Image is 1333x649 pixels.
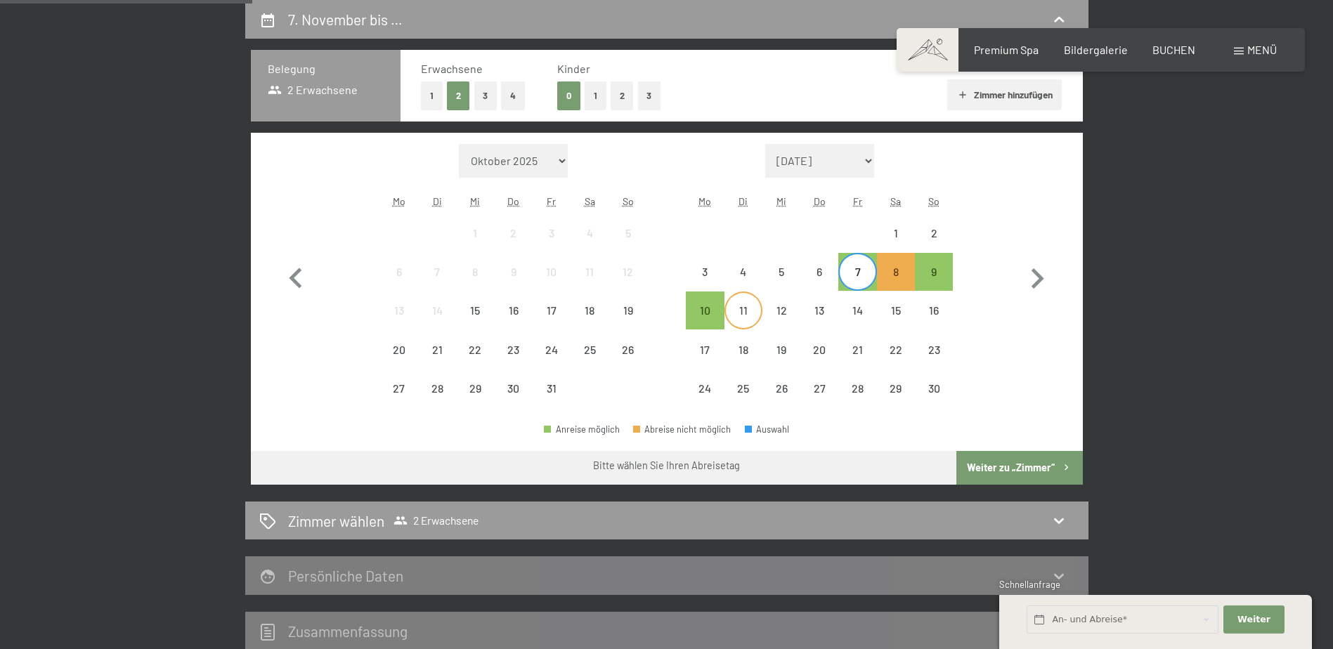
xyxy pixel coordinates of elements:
div: Tue Oct 21 2025 [418,330,456,368]
div: 24 [534,344,569,379]
div: Abreise nicht möglich [724,330,762,368]
div: Bitte wählen Sie Ihren Abreisetag [593,459,740,473]
div: Abreise nicht möglich [633,425,731,434]
button: 4 [501,81,525,110]
span: Kinder [557,62,590,75]
div: 15 [878,305,913,340]
div: Tue Nov 11 2025 [724,291,762,329]
div: 2 [916,228,951,263]
div: Wed Nov 05 2025 [762,253,800,291]
abbr: Samstag [585,195,595,207]
div: Abreise nicht möglich [495,330,533,368]
div: 19 [610,305,645,340]
div: Abreise nicht möglich [762,369,800,407]
button: Vorheriger Monat [275,144,316,408]
button: 2 [611,81,634,110]
span: Premium Spa [974,43,1039,56]
div: 14 [420,305,455,340]
div: Mon Nov 10 2025 [686,291,724,329]
div: Thu Oct 30 2025 [495,369,533,407]
div: 25 [726,383,761,418]
abbr: Mittwoch [470,195,480,207]
button: Nächster Monat [1017,144,1058,408]
div: Abreise nicht möglich [418,253,456,291]
div: 18 [572,305,607,340]
div: Abreise nicht möglich [838,291,876,329]
button: 1 [585,81,606,110]
h2: 7. November bis … [288,11,403,28]
div: 1 [457,228,493,263]
button: 3 [474,81,498,110]
div: Mon Oct 06 2025 [380,253,418,291]
div: Wed Oct 22 2025 [456,330,494,368]
div: Fri Oct 03 2025 [533,214,571,252]
div: Fri Nov 07 2025 [838,253,876,291]
div: 8 [878,266,913,301]
abbr: Donnerstag [814,195,826,207]
div: 4 [726,266,761,301]
div: Abreise nicht möglich [495,253,533,291]
div: Abreise nicht möglich [533,291,571,329]
div: Abreise nicht möglich [495,214,533,252]
div: 6 [382,266,417,301]
div: 11 [726,305,761,340]
div: Abreise nicht möglich [495,291,533,329]
span: Erwachsene [421,62,483,75]
div: Abreise nicht möglich [571,253,609,291]
div: Abreise nicht möglich [686,253,724,291]
div: Abreise möglich [686,291,724,329]
div: Fri Nov 28 2025 [838,369,876,407]
div: Abreise nicht möglich [533,369,571,407]
div: 6 [802,266,837,301]
div: Thu Oct 09 2025 [495,253,533,291]
div: 29 [457,383,493,418]
div: 13 [382,305,417,340]
div: Mon Oct 13 2025 [380,291,418,329]
div: 4 [572,228,607,263]
div: 10 [534,266,569,301]
div: 30 [916,383,951,418]
div: 10 [687,305,722,340]
div: 31 [534,383,569,418]
div: Thu Nov 13 2025 [800,291,838,329]
h2: Zusammen­fassung [288,622,408,640]
span: 2 Erwachsene [268,82,358,98]
div: 24 [687,383,722,418]
h3: Belegung [268,61,384,77]
div: 28 [420,383,455,418]
div: Wed Oct 01 2025 [456,214,494,252]
div: Abreise nicht möglich [877,369,915,407]
abbr: Dienstag [433,195,442,207]
div: 25 [572,344,607,379]
div: Abreise nicht möglich [838,330,876,368]
div: Abreise nicht möglich [800,253,838,291]
div: Fri Oct 24 2025 [533,330,571,368]
div: 23 [916,344,951,379]
div: Abreise nicht möglich [686,330,724,368]
div: Abreise nicht möglich [418,291,456,329]
abbr: Dienstag [739,195,748,207]
div: 5 [610,228,645,263]
div: Sat Nov 08 2025 [877,253,915,291]
div: 26 [764,383,799,418]
div: 23 [496,344,531,379]
a: BUCHEN [1152,43,1195,56]
div: Sun Nov 30 2025 [915,369,953,407]
h2: Persönliche Daten [288,567,403,584]
div: Sat Nov 29 2025 [877,369,915,407]
abbr: Mittwoch [776,195,786,207]
div: Fri Oct 17 2025 [533,291,571,329]
h2: Zimmer wählen [288,511,384,531]
div: Thu Nov 27 2025 [800,369,838,407]
abbr: Donnerstag [507,195,519,207]
div: 27 [802,383,837,418]
div: Auswahl [745,425,790,434]
div: Wed Oct 29 2025 [456,369,494,407]
div: Abreise nicht möglich [380,330,418,368]
button: Weiter [1223,605,1284,634]
div: Thu Nov 06 2025 [800,253,838,291]
span: 2 Erwachsene [394,513,479,527]
button: 0 [557,81,580,110]
div: Thu Nov 20 2025 [800,330,838,368]
div: 7 [840,266,875,301]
